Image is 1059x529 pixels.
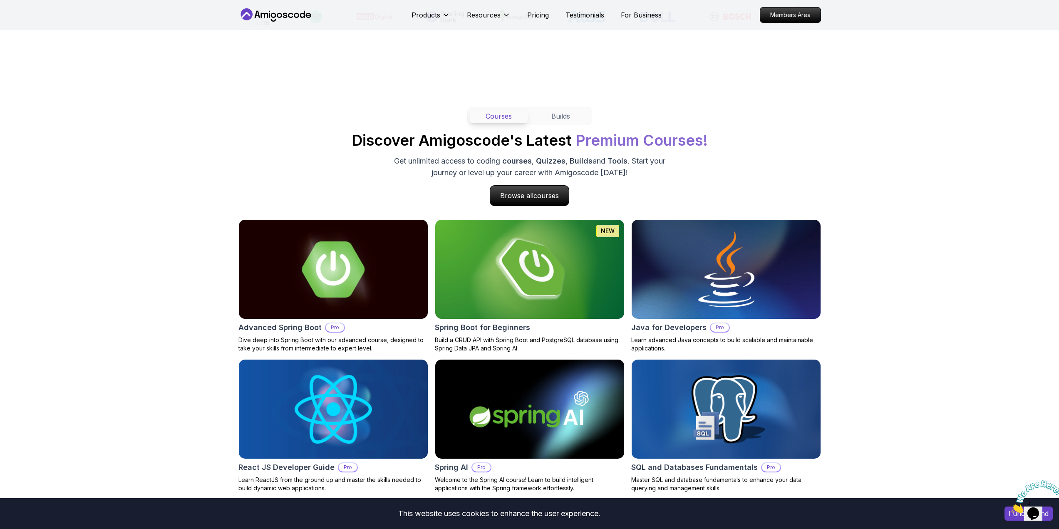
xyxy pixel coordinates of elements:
[631,219,821,353] a: Java for Developers cardJava for DevelopersProLearn advanced Java concepts to build scalable and ...
[435,462,468,473] h2: Spring AI
[239,360,428,459] img: React JS Developer Guide card
[631,322,707,333] h2: Java for Developers
[6,504,992,523] div: This website uses cookies to enhance the user experience.
[575,131,708,149] span: Premium Courses!
[390,155,670,179] p: Get unlimited access to coding , , and . Start your journey or level up your career with Amigosco...
[435,322,530,333] h2: Spring Boot for Beginners
[412,10,450,27] button: Products
[326,323,344,332] p: Pro
[502,156,532,165] span: courses
[631,476,821,492] p: Master SQL and database fundamentals to enhance your data querying and management skills.
[3,3,55,36] img: Chat attention grabber
[631,359,821,492] a: SQL and Databases Fundamentals cardSQL and Databases FundamentalsProMaster SQL and database funda...
[527,10,549,20] a: Pricing
[1004,507,1053,521] button: Accept cookies
[608,156,627,165] span: Tools
[469,109,528,123] button: Courses
[435,360,624,459] img: Spring AI card
[1007,477,1059,517] iframe: chat widget
[762,463,780,472] p: Pro
[467,10,511,27] button: Resources
[472,463,491,472] p: Pro
[621,10,662,20] a: For Business
[760,7,821,23] a: Members Area
[711,323,729,332] p: Pro
[490,186,569,206] p: Browse all
[632,220,821,319] img: Java for Developers card
[3,3,7,10] span: 1
[536,156,565,165] span: Quizzes
[238,336,428,353] p: Dive deep into Spring Boot with our advanced course, designed to take your skills from intermedia...
[238,359,428,492] a: React JS Developer Guide cardReact JS Developer GuideProLearn ReactJS from the ground up and mast...
[238,322,322,333] h2: Advanced Spring Boot
[632,360,821,459] img: SQL and Databases Fundamentals card
[435,476,625,492] p: Welcome to the Spring AI course! Learn to build intelligent applications with the Spring framewor...
[339,463,357,472] p: Pro
[238,462,335,473] h2: React JS Developer Guide
[238,476,428,492] p: Learn ReactJS from the ground up and master the skills needed to build dynamic web applications.
[435,336,625,353] p: Build a CRUD API with Spring Boot and PostgreSQL database using Spring Data JPA and Spring AI
[631,462,758,473] h2: SQL and Databases Fundamentals
[631,336,821,353] p: Learn advanced Java concepts to build scalable and maintainable applications.
[435,220,624,319] img: Spring Boot for Beginners card
[238,219,428,353] a: Advanced Spring Boot cardAdvanced Spring BootProDive deep into Spring Boot with our advanced cour...
[490,185,569,206] a: Browse allcourses
[467,10,501,20] p: Resources
[760,7,821,22] p: Members Area
[239,220,428,319] img: Advanced Spring Boot card
[570,156,593,165] span: Builds
[435,219,625,353] a: Spring Boot for Beginners cardNEWSpring Boot for BeginnersBuild a CRUD API with Spring Boot and P...
[601,227,615,235] p: NEW
[531,109,590,123] button: Builds
[412,10,440,20] p: Products
[533,191,559,200] span: courses
[352,132,708,149] h2: Discover Amigoscode's Latest
[435,359,625,492] a: Spring AI cardSpring AIProWelcome to the Spring AI course! Learn to build intelligent application...
[565,10,604,20] a: Testimonials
